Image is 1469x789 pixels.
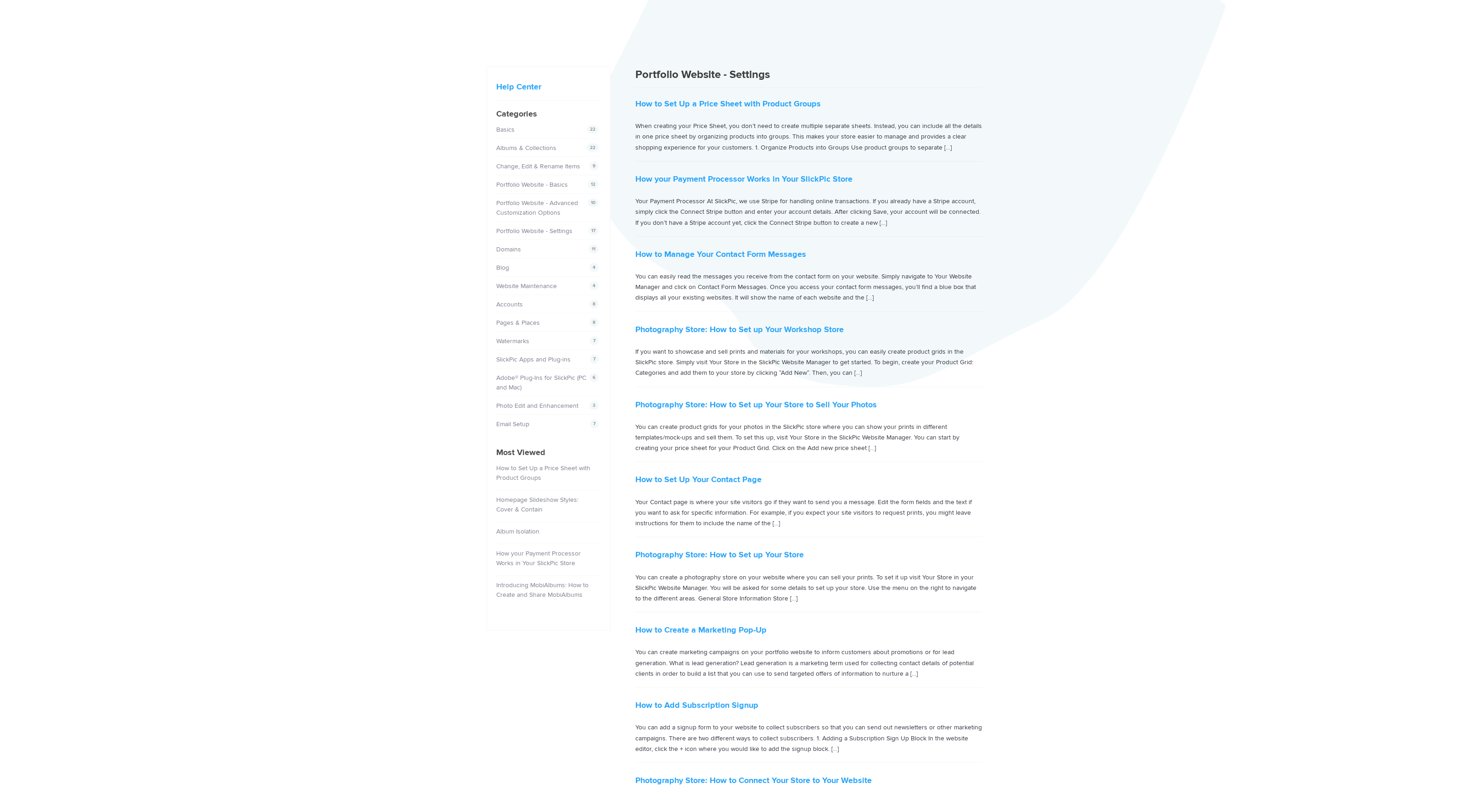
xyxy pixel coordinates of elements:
[590,336,599,345] span: 7
[635,196,982,228] p: Your Payment Processor At SlickPic, we use Stripe for handling online transactions. If you alread...
[496,446,601,459] h4: Most Viewed
[589,318,599,327] span: 8
[496,264,509,272] a: Blog
[496,496,578,513] a: Homepage Slideshow Styles: Cover & Contain
[589,373,599,382] span: 6
[496,464,590,482] a: How to Set Up a Price Sheet with Product Groups
[635,121,982,153] p: When creating your Price Sheet, you don’t need to create multiple separate sheets. Instead, you c...
[496,581,589,599] a: Introducing MobiAlbums: How to Create and Share MobiAlbums
[635,722,982,754] p: You can add a signup form to your website to collect subscribers so that you can send out newslet...
[496,181,568,189] a: Portfolio Website - Basics
[635,700,758,710] a: How to Add Subscription Signup
[635,647,982,679] p: You can create marketing campaigns on your portfolio website to inform customers about promotions...
[496,420,529,428] a: Email Setup
[635,550,804,560] a: Photography Store: How to Set up Your Store
[496,282,557,290] a: Website Maintenance
[496,402,578,410] a: Photo Edit and Enhancement
[589,244,599,254] span: 11
[496,144,556,152] a: Albums & Collections
[588,180,599,189] span: 12
[588,198,599,207] span: 10
[589,281,599,290] span: 4
[635,174,852,184] a: How your Payment Processor Works in Your SlickPic Store
[635,68,770,81] span: Portfolio Website - Settings
[590,419,599,428] span: 7
[496,227,572,235] a: Portfolio Website - Settings
[589,263,599,272] span: 4
[496,108,601,120] h4: Categories
[496,528,539,535] a: Album Isolation
[496,550,581,567] a: How your Payment Processor Works in Your SlickPic Store
[496,300,523,308] a: Accounts
[496,356,571,363] a: SlickPic Apps and Plug-ins
[635,497,982,529] p: Your Contact page is where your site visitors go if they want to send you a message. Edit the for...
[496,199,578,217] a: Portfolio Website - Advanced Customization Options
[587,125,599,134] span: 22
[635,324,844,334] a: Photography Store: How to Set up Your Workshop Store
[590,355,599,364] span: 7
[635,625,767,635] a: How to Create a Marketing Pop-Up
[635,271,982,303] p: You can easily read the messages you receive from the contact form on your website. Simply naviga...
[496,337,529,345] a: Watermarks
[635,249,806,259] a: How to Manage Your Contact Form Messages
[635,422,982,454] p: You can create product grids for your photos in the SlickPic store where you can show your prints...
[635,474,762,484] a: How to Set Up Your Contact Page
[635,775,872,785] a: Photography Store: How to Connect Your Store to Your Website
[635,572,982,604] p: You can create a photography store on your website where you can sell your prints. To set it up v...
[496,245,521,253] a: Domains
[589,401,599,410] span: 3
[496,319,540,327] a: Pages & Places
[635,99,821,109] a: How to Set Up a Price Sheet with Product Groups
[635,346,982,378] p: If you want to showcase and sell prints and materials for your workshops, you can easily create p...
[587,143,599,152] span: 22
[589,300,599,309] span: 8
[635,400,877,410] a: Photography Store: How to Set up Your Store to Sell Your Photos
[496,126,515,133] a: Basics
[496,82,541,92] a: Help Center
[589,161,599,171] span: 9
[496,162,580,170] a: Change, Edit & Rename Items
[588,226,599,235] span: 17
[496,374,586,391] a: Adobe® Plug-Ins for SlickPic (PC and Mac)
